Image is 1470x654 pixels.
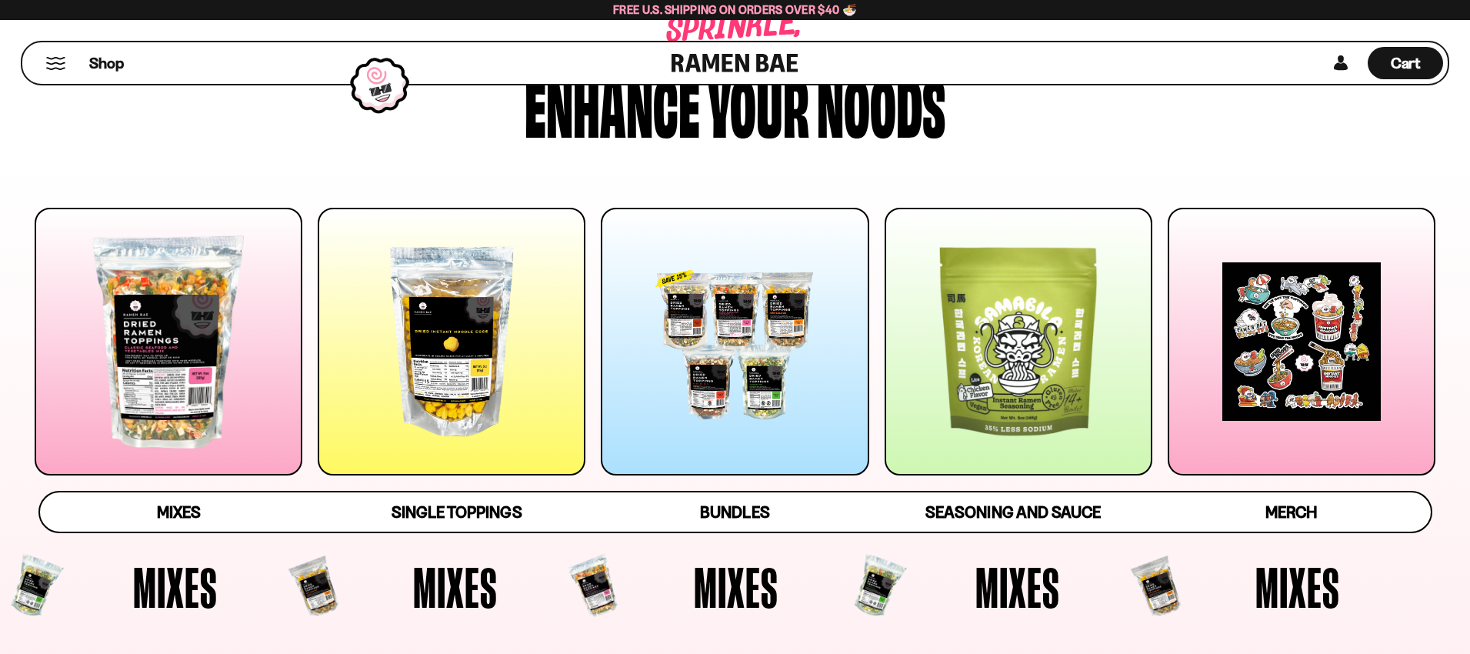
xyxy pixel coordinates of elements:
[874,492,1152,532] a: Seasoning and Sauce
[817,68,945,141] div: noods
[1265,502,1317,522] span: Merch
[708,68,809,141] div: your
[45,57,66,70] button: Mobile Menu Trigger
[89,47,124,79] a: Shop
[1152,492,1431,532] a: Merch
[596,492,875,532] a: Bundles
[1391,54,1421,72] span: Cart
[40,492,318,532] a: Mixes
[525,68,700,141] div: Enhance
[392,502,522,522] span: Single Toppings
[975,559,1060,616] span: Mixes
[700,502,769,522] span: Bundles
[413,559,498,616] span: Mixes
[133,559,218,616] span: Mixes
[89,53,124,74] span: Shop
[925,502,1100,522] span: Seasoning and Sauce
[157,502,201,522] span: Mixes
[613,2,857,17] span: Free U.S. Shipping on Orders over $40 🍜
[694,559,778,616] span: Mixes
[1255,559,1340,616] span: Mixes
[318,492,596,532] a: Single Toppings
[1368,42,1443,84] div: Cart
